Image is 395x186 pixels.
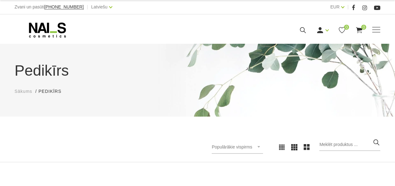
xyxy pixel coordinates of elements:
[44,4,84,9] span: [PHONE_NUMBER]
[361,25,366,30] span: 0
[87,3,88,11] span: |
[15,3,84,11] div: Zvani un pasūti
[15,88,33,95] a: Sākums
[338,26,346,34] a: 0
[91,3,107,11] a: Latviešu
[319,138,380,151] input: Meklēt produktus ...
[355,26,363,34] a: 0
[347,3,349,11] span: |
[330,3,340,11] a: EUR
[38,88,68,95] li: Pedikīrs
[344,25,349,30] span: 0
[15,59,381,82] h1: Pedikīrs
[212,144,252,149] span: Populārākie vispirms
[44,5,84,9] a: [PHONE_NUMBER]
[15,89,33,94] span: Sākums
